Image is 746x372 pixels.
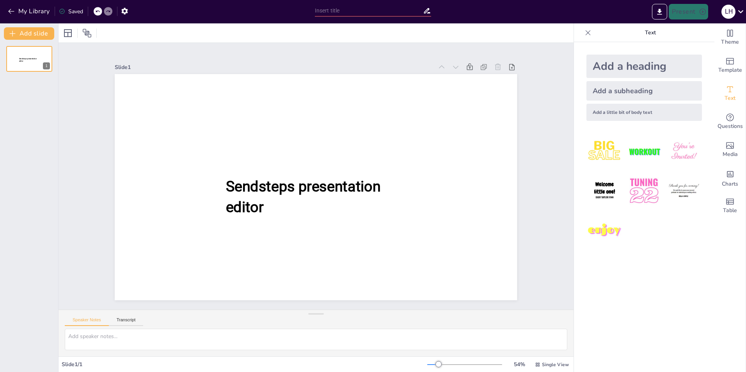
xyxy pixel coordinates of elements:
[109,317,144,326] button: Transcript
[714,51,746,80] div: Add ready made slides
[725,94,735,103] span: Text
[115,64,433,71] div: Slide 1
[82,28,92,38] span: Position
[666,133,702,170] img: 3.jpeg
[315,5,423,16] input: Insert title
[586,213,623,249] img: 7.jpeg
[65,317,109,326] button: Speaker Notes
[714,80,746,108] div: Add text boxes
[586,81,702,101] div: Add a subheading
[714,192,746,220] div: Add a table
[510,361,529,368] div: 54 %
[714,23,746,51] div: Change the overall theme
[714,136,746,164] div: Add images, graphics, shapes or video
[586,104,702,121] div: Add a little bit of body text
[43,62,50,69] div: 1
[586,55,702,78] div: Add a heading
[19,58,37,62] span: Sendsteps presentation editor
[62,361,427,368] div: Slide 1 / 1
[718,122,743,131] span: Questions
[59,8,83,15] div: Saved
[718,66,742,74] span: Template
[226,178,380,215] span: Sendsteps presentation editor
[594,23,707,42] p: Text
[714,108,746,136] div: Get real-time input from your audience
[626,133,662,170] img: 2.jpeg
[6,5,53,18] button: My Library
[714,164,746,192] div: Add charts and graphs
[721,4,735,19] button: L H
[669,4,708,19] button: Present
[4,27,54,40] button: Add slide
[721,5,735,19] div: L H
[62,27,74,39] div: Layout
[721,38,739,46] span: Theme
[723,150,738,159] span: Media
[626,173,662,209] img: 5.jpeg
[586,133,623,170] img: 1.jpeg
[722,180,738,188] span: Charts
[542,361,569,368] span: Single View
[652,4,667,19] button: Export to PowerPoint
[666,173,702,209] img: 6.jpeg
[586,173,623,209] img: 4.jpeg
[723,206,737,215] span: Table
[6,46,52,72] div: 1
